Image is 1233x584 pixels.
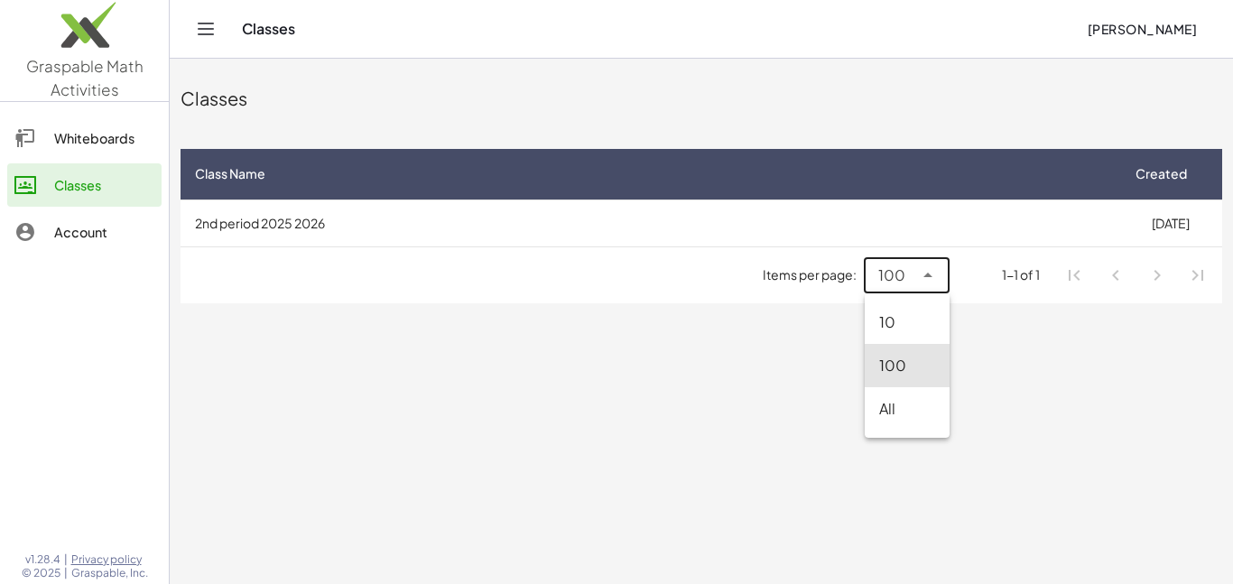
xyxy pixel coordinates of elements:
[865,293,950,438] div: undefined-list
[878,264,905,286] span: 100
[54,174,154,196] div: Classes
[25,552,60,567] span: v1.28.4
[763,265,864,284] span: Items per page:
[879,398,935,420] div: All
[7,163,162,207] a: Classes
[64,552,68,567] span: |
[1136,164,1187,183] span: Created
[71,566,148,580] span: Graspable, Inc.
[22,566,60,580] span: © 2025
[54,127,154,149] div: Whiteboards
[1072,13,1211,45] button: [PERSON_NAME]
[71,552,148,567] a: Privacy policy
[879,355,935,376] div: 100
[191,14,220,43] button: Toggle navigation
[1118,199,1222,246] td: [DATE]
[26,56,144,99] span: Graspable Math Activities
[1087,21,1197,37] span: [PERSON_NAME]
[1054,255,1219,296] nav: Pagination Navigation
[7,210,162,254] a: Account
[879,311,935,333] div: 10
[195,164,265,183] span: Class Name
[181,86,1222,111] div: Classes
[7,116,162,160] a: Whiteboards
[54,221,154,243] div: Account
[64,566,68,580] span: |
[1002,265,1040,284] div: 1-1 of 1
[181,199,1118,246] td: 2nd period 2025 2026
